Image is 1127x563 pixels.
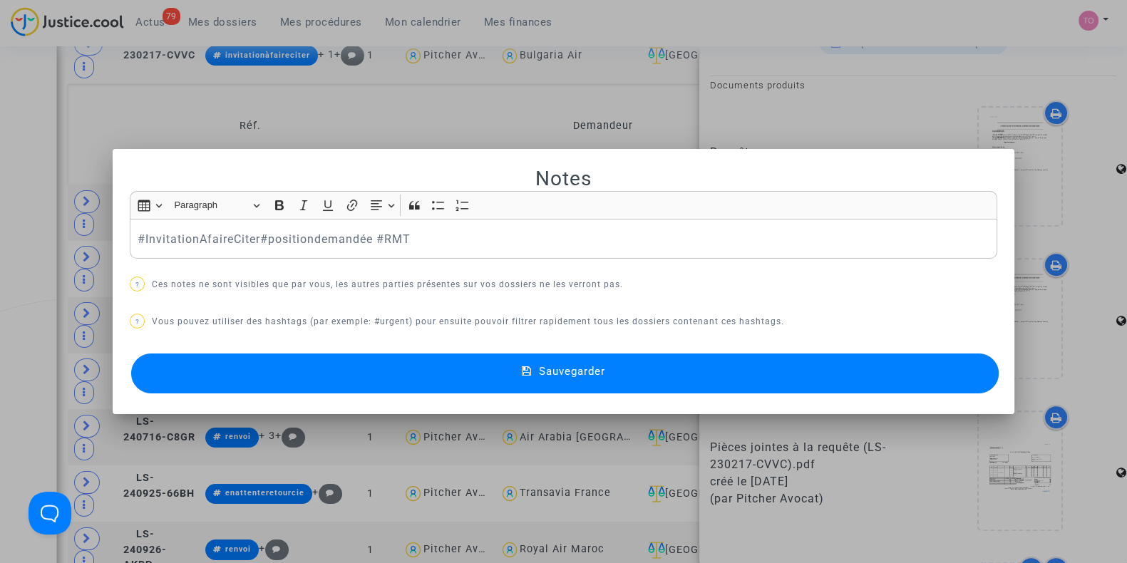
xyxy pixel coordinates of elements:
button: Sauvegarder [131,353,999,393]
h2: Notes [130,166,997,191]
p: Ces notes ne sont visibles que par vous, les autres parties présentes sur vos dossiers ne les ver... [130,276,997,294]
p: Vous pouvez utiliser des hashtags (par exemple: #urgent) pour ensuite pouvoir filtrer rapidement ... [130,313,997,331]
span: Paragraph [174,197,248,214]
iframe: Help Scout Beacon - Open [29,492,71,534]
div: Editor toolbar [130,191,997,219]
span: ? [135,281,140,289]
p: #InvitationAfaireCiter#positiondemandée #RMT [138,230,990,248]
span: ? [135,318,140,326]
span: Sauvegarder [539,365,605,378]
div: Rich Text Editor, main [130,219,997,259]
button: Paragraph [168,195,267,217]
